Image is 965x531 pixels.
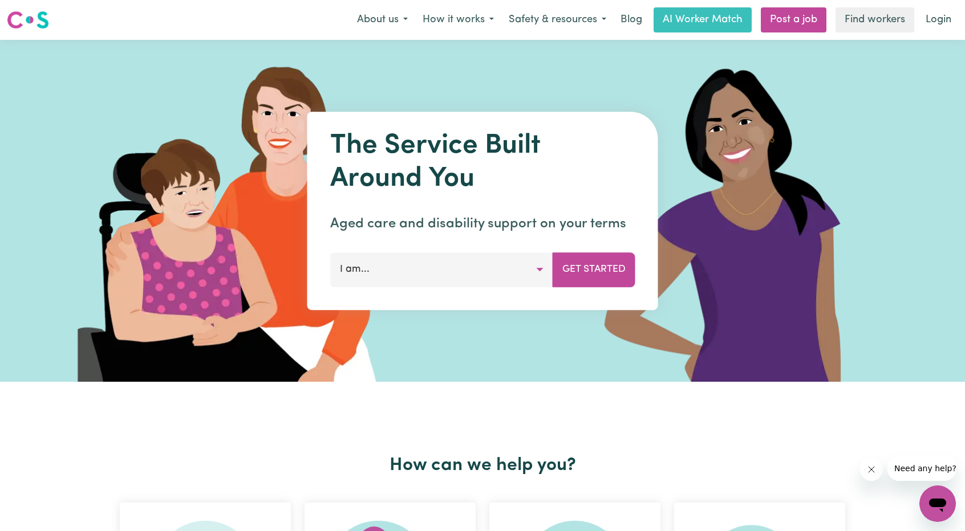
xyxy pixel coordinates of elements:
button: Get Started [553,252,635,287]
a: Find workers [836,7,914,32]
a: AI Worker Match [654,7,752,32]
h2: How can we help you? [113,455,852,476]
iframe: Button to launch messaging window [919,485,956,522]
a: Login [919,7,958,32]
a: Careseekers logo [7,7,49,33]
button: About us [350,8,415,32]
button: Safety & resources [501,8,614,32]
button: I am... [330,252,553,287]
img: Careseekers logo [7,10,49,30]
a: Post a job [761,7,826,32]
h1: The Service Built Around You [330,130,635,195]
iframe: Close message [860,458,883,481]
a: Blog [614,7,649,32]
span: Need any help? [7,8,69,17]
p: Aged care and disability support on your terms [330,214,635,234]
iframe: Message from company [887,456,956,481]
button: How it works [415,8,501,32]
